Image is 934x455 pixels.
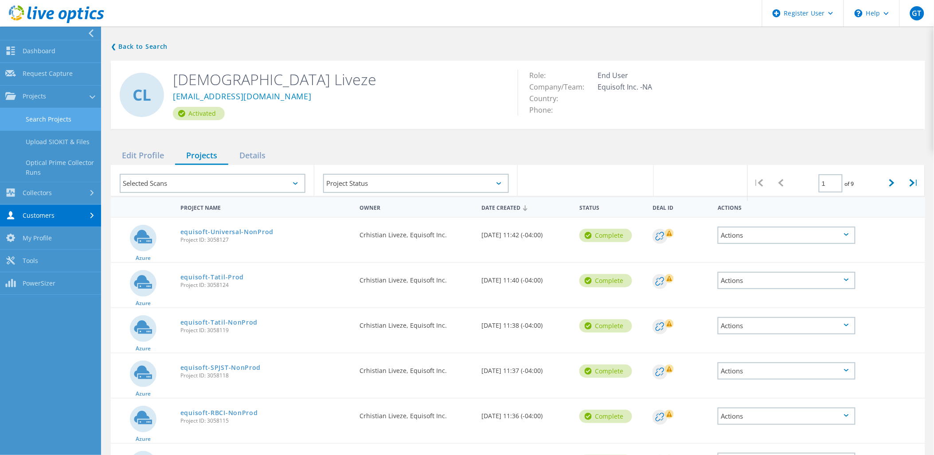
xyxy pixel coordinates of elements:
span: CL [133,87,151,103]
h2: [DEMOGRAPHIC_DATA] Liveze [173,70,504,89]
div: Actions [718,317,856,334]
div: | [748,165,770,201]
div: Crhistian Liveze, Equisoft Inc. [355,263,477,292]
span: Azure [136,255,151,261]
span: Azure [136,346,151,351]
span: Company/Team: [529,82,593,92]
span: Project ID: 3058119 [180,328,351,333]
div: [DATE] 11:42 (-04:00) [477,218,575,247]
span: Azure [136,301,151,306]
span: Role: [529,71,555,80]
div: Complete [579,365,632,378]
span: Project ID: 3058115 [180,418,351,424]
div: | [903,165,925,201]
svg: \n [855,9,863,17]
span: Country: [529,94,567,103]
div: Owner [355,199,477,215]
div: Crhistian Liveze, Equisoft Inc. [355,399,477,428]
div: [DATE] 11:37 (-04:00) [477,353,575,383]
div: Edit Profile [111,147,175,165]
div: Crhistian Liveze, Equisoft Inc. [355,218,477,247]
div: [DATE] 11:36 (-04:00) [477,399,575,428]
div: Actions [718,362,856,380]
span: Azure [136,391,151,396]
span: of 9 [845,180,854,188]
a: equisoft-RBCI-NonProd [180,410,258,416]
div: Complete [579,229,632,242]
span: Azure [136,436,151,442]
div: [DATE] 11:38 (-04:00) [477,308,575,337]
div: Activated [173,107,225,120]
div: Deal Id [648,199,713,215]
a: equisoft-SPJST-NonProd [180,365,261,371]
div: [DATE] 11:40 (-04:00) [477,263,575,292]
a: equisoft-Universal-NonProd [180,229,274,235]
div: Project Status [323,174,509,193]
a: equisoft-Tatil-NonProd [180,319,258,326]
div: Status [575,199,648,215]
div: Details [228,147,277,165]
div: Actions [713,199,860,215]
div: Crhistian Liveze, Equisoft Inc. [355,308,477,337]
div: Complete [579,274,632,287]
div: Selected Scans [120,174,305,193]
span: Equisoft Inc. -NA [598,82,661,92]
div: Project Name [176,199,355,215]
span: Phone: [529,105,562,115]
span: GT [912,10,922,17]
span: Project ID: 3058124 [180,282,351,288]
div: Date Created [477,199,575,216]
div: Actions [718,408,856,425]
div: Complete [579,319,632,333]
a: Back to search [111,41,168,52]
div: Actions [718,227,856,244]
span: Project ID: 3058127 [180,237,351,243]
a: equisoft-Tatil-Prod [180,274,244,280]
div: Actions [718,272,856,289]
td: End User [595,70,663,81]
div: Projects [175,147,228,165]
a: Live Optics Dashboard [9,19,104,25]
a: [EMAIL_ADDRESS][DOMAIN_NAME] [173,92,312,102]
span: Project ID: 3058118 [180,373,351,378]
div: Complete [579,410,632,423]
div: Crhistian Liveze, Equisoft Inc. [355,353,477,383]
